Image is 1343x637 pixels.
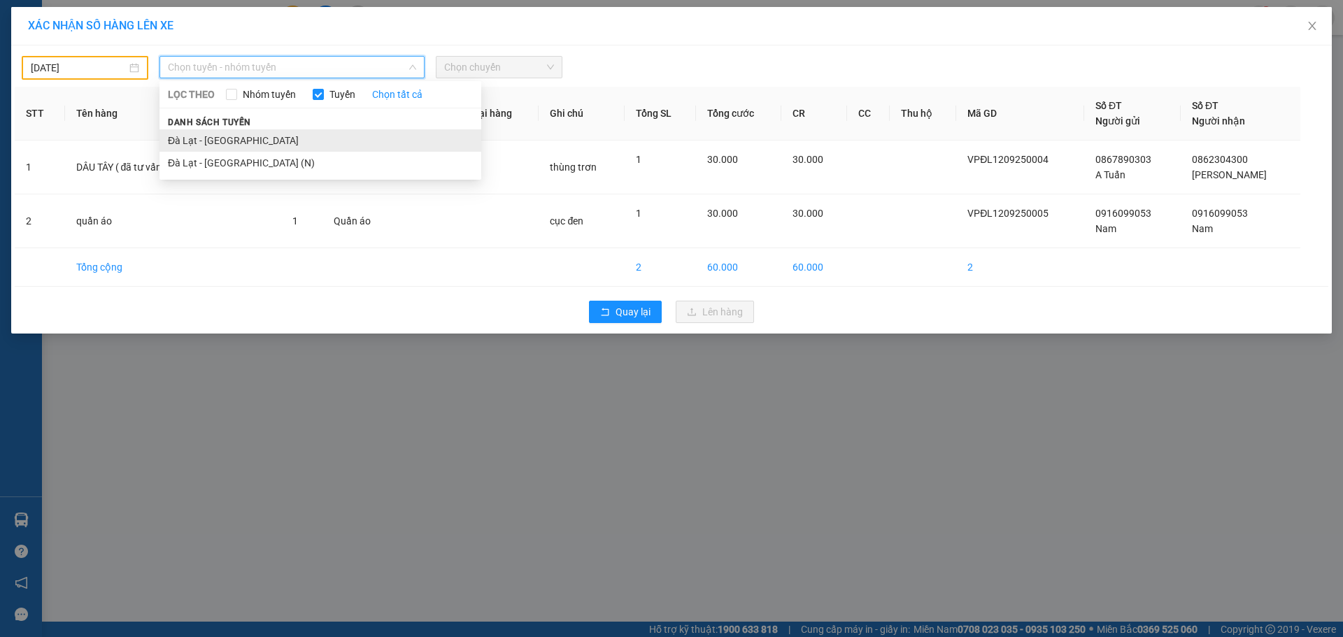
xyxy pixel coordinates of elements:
[707,154,738,165] span: 30.000
[324,87,361,102] span: Tuyến
[65,248,281,287] td: Tổng cộng
[1192,154,1248,165] span: 0862304300
[237,87,301,102] span: Nhóm tuyến
[967,208,1049,219] span: VPĐL1209250005
[1192,100,1218,111] span: Số ĐT
[1095,115,1140,127] span: Người gửi
[847,87,890,141] th: CC
[15,87,65,141] th: STT
[159,152,481,174] li: Đà Lạt - [GEOGRAPHIC_DATA] (N)
[31,60,127,76] input: 12/09/2025
[967,154,1049,165] span: VPĐL1209250004
[1192,169,1267,180] span: [PERSON_NAME]
[793,208,823,219] span: 30.000
[589,301,662,323] button: rollbackQuay lại
[696,248,781,287] td: 60.000
[781,87,847,141] th: CR
[1293,7,1332,46] button: Close
[159,129,481,152] li: Đà Lạt - [GEOGRAPHIC_DATA]
[1095,100,1122,111] span: Số ĐT
[65,194,281,248] td: quần áo
[616,304,651,320] span: Quay lại
[1095,223,1116,234] span: Nam
[890,87,956,141] th: Thu hộ
[1095,208,1151,219] span: 0916099053
[696,87,781,141] th: Tổng cước
[168,57,416,78] span: Chọn tuyến - nhóm tuyến
[457,87,539,141] th: Loại hàng
[636,154,641,165] span: 1
[600,307,610,318] span: rollback
[1095,169,1125,180] span: A Tuấn
[793,154,823,165] span: 30.000
[65,87,281,141] th: Tên hàng
[1192,223,1213,234] span: Nam
[1095,154,1151,165] span: 0867890303
[444,57,554,78] span: Chọn chuyến
[1192,208,1248,219] span: 0916099053
[625,87,696,141] th: Tổng SL
[372,87,422,102] a: Chọn tất cả
[781,248,847,287] td: 60.000
[1307,20,1318,31] span: close
[956,87,1084,141] th: Mã GD
[956,248,1084,287] td: 2
[539,87,624,141] th: Ghi chú
[707,208,738,219] span: 30.000
[408,63,417,71] span: down
[636,208,641,219] span: 1
[550,215,583,227] span: cục đen
[625,248,696,287] td: 2
[676,301,754,323] button: uploadLên hàng
[159,116,260,129] span: Danh sách tuyến
[550,162,597,173] span: thùng trơn
[15,194,65,248] td: 2
[168,87,215,102] span: LỌC THEO
[322,194,457,248] td: Quần áo
[1192,115,1245,127] span: Người nhận
[292,215,298,227] span: 1
[28,19,173,32] span: XÁC NHẬN SỐ HÀNG LÊN XE
[65,141,281,194] td: DÂU TÂY ( đã tư vấn cs vân chuyển)
[15,141,65,194] td: 1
